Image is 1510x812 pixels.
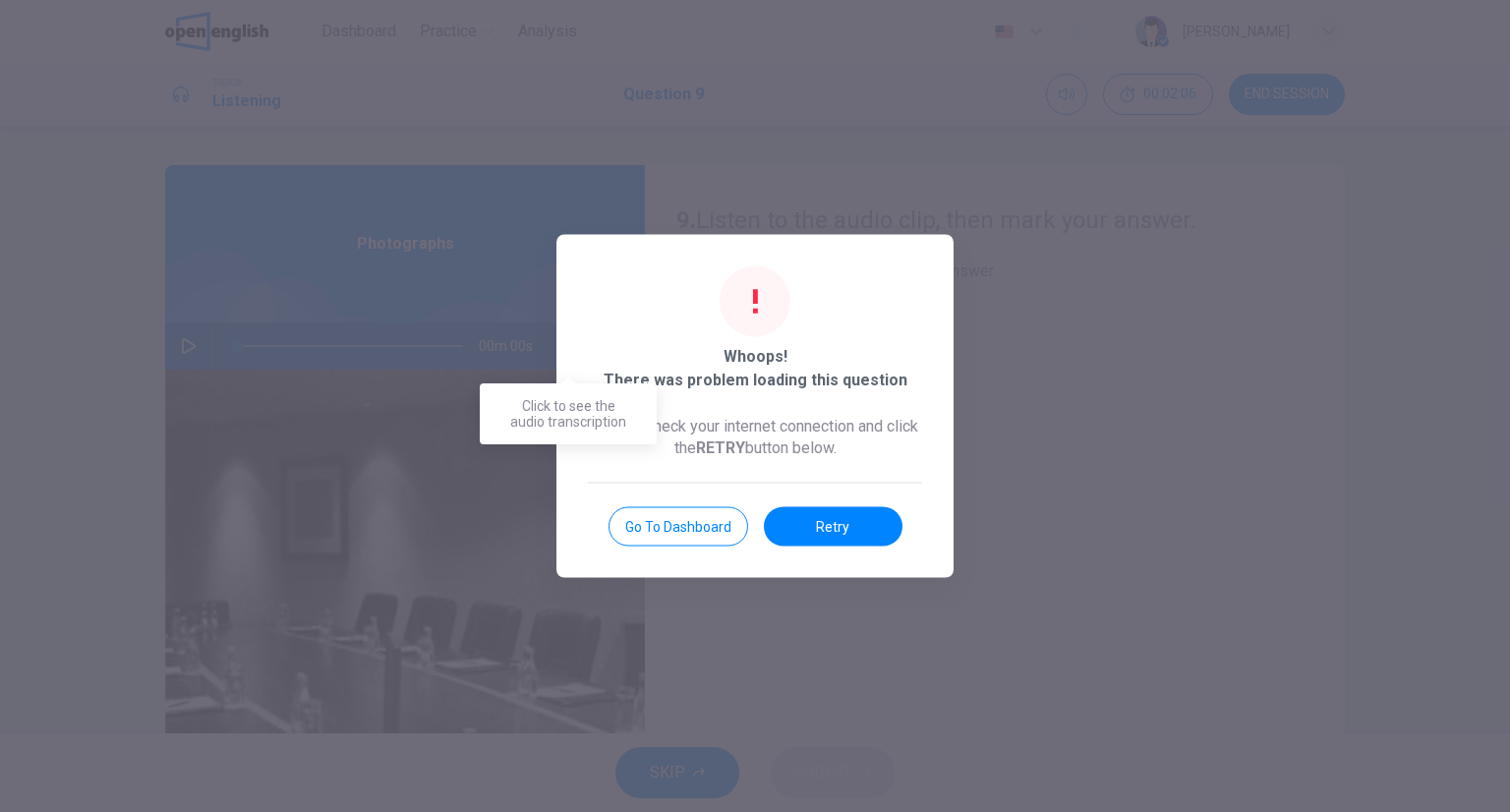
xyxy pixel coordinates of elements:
[764,507,902,547] button: Retry
[609,507,748,547] button: Go to Dashboard
[604,369,907,392] span: There was problem loading this question
[480,383,657,444] div: Click to see the audio transcription
[696,438,745,457] b: RETRY
[588,416,922,459] span: Please check your internet connection and click the button below.
[724,345,787,369] span: Whoops!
